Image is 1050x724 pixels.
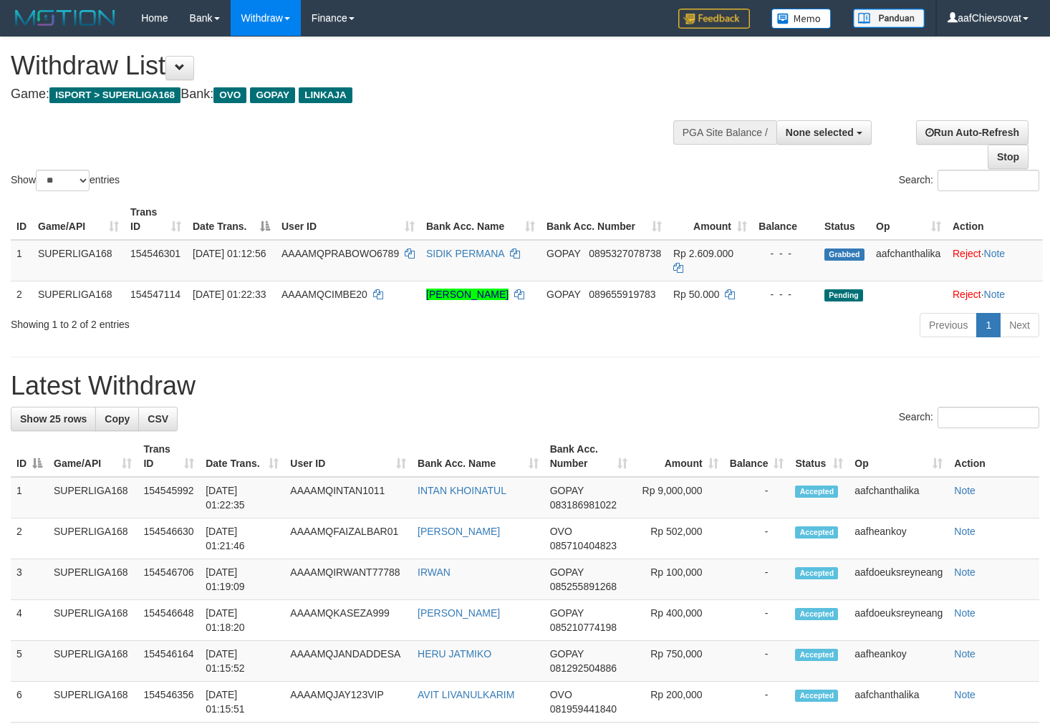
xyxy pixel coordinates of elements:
[870,199,947,240] th: Op: activate to sort column ascending
[284,559,412,600] td: AAAAMQIRWANT77788
[284,436,412,477] th: User ID: activate to sort column ascending
[11,682,48,723] td: 6
[550,499,617,511] span: Copy 083186981022 to clipboard
[95,407,139,431] a: Copy
[48,477,138,518] td: SUPERLIGA168
[284,641,412,682] td: AAAAMQJANDADDESA
[724,477,790,518] td: -
[11,281,32,307] td: 2
[48,559,138,600] td: SUPERLIGA168
[418,607,500,619] a: [PERSON_NAME]
[954,485,976,496] a: Note
[938,407,1039,428] input: Search:
[11,600,48,641] td: 4
[276,199,420,240] th: User ID: activate to sort column ascending
[11,641,48,682] td: 5
[11,477,48,518] td: 1
[32,240,125,281] td: SUPERLIGA168
[824,289,863,301] span: Pending
[724,436,790,477] th: Balance: activate to sort column ascending
[48,682,138,723] td: SUPERLIGA168
[138,682,200,723] td: 154546356
[11,372,1039,400] h1: Latest Withdraw
[11,518,48,559] td: 2
[200,518,284,559] td: [DATE] 01:21:46
[418,689,514,700] a: AVIT LIVANULKARIM
[193,248,266,259] span: [DATE] 01:12:56
[550,526,572,537] span: OVO
[105,413,130,425] span: Copy
[795,690,838,702] span: Accepted
[281,289,367,300] span: AAAAMQCIMBE20
[947,240,1043,281] td: ·
[138,518,200,559] td: 154546630
[753,199,819,240] th: Balance
[48,436,138,477] th: Game/API: activate to sort column ascending
[899,170,1039,191] label: Search:
[954,648,976,660] a: Note
[724,518,790,559] td: -
[724,641,790,682] td: -
[550,689,572,700] span: OVO
[849,600,948,641] td: aafdoeuksreyneang
[849,477,948,518] td: aafchanthalika
[200,600,284,641] td: [DATE] 01:18:20
[947,281,1043,307] td: ·
[284,600,412,641] td: AAAAMQKASEZA999
[299,87,352,103] span: LINKAJA
[200,682,284,723] td: [DATE] 01:15:51
[148,413,168,425] span: CSV
[795,526,838,539] span: Accepted
[776,120,872,145] button: None selected
[550,703,617,715] span: Copy 081959441840 to clipboard
[550,607,584,619] span: GOPAY
[758,287,813,301] div: - - -
[11,7,120,29] img: MOTION_logo.png
[550,622,617,633] span: Copy 085210774198 to clipboard
[948,436,1039,477] th: Action
[546,289,580,300] span: GOPAY
[193,289,266,300] span: [DATE] 01:22:33
[418,566,451,578] a: IRWAN
[11,52,685,80] h1: Withdraw List
[899,407,1039,428] label: Search:
[138,600,200,641] td: 154546648
[789,436,849,477] th: Status: activate to sort column ascending
[633,559,724,600] td: Rp 100,000
[11,87,685,102] h4: Game: Bank:
[678,9,750,29] img: Feedback.jpg
[125,199,187,240] th: Trans ID: activate to sort column ascending
[849,436,948,477] th: Op: activate to sort column ascending
[213,87,246,103] span: OVO
[633,600,724,641] td: Rp 400,000
[954,526,976,537] a: Note
[947,199,1043,240] th: Action
[795,486,838,498] span: Accepted
[633,682,724,723] td: Rp 200,000
[819,199,870,240] th: Status
[589,289,655,300] span: Copy 089655919783 to clipboard
[633,477,724,518] td: Rp 9,000,000
[138,477,200,518] td: 154545992
[426,248,504,259] a: SIDIK PERMANA
[426,289,509,300] a: [PERSON_NAME]
[849,641,948,682] td: aafheankoy
[20,413,87,425] span: Show 25 rows
[36,170,90,191] select: Showentries
[633,518,724,559] td: Rp 502,000
[668,199,753,240] th: Amount: activate to sort column ascending
[938,170,1039,191] input: Search:
[541,199,668,240] th: Bank Acc. Number: activate to sort column ascending
[130,289,180,300] span: 154547114
[187,199,276,240] th: Date Trans.: activate to sort column descending
[853,9,925,28] img: panduan.png
[284,682,412,723] td: AAAAMQJAY123VIP
[11,436,48,477] th: ID: activate to sort column descending
[673,248,733,259] span: Rp 2.609.000
[550,485,584,496] span: GOPAY
[544,436,633,477] th: Bank Acc. Number: activate to sort column ascending
[795,567,838,579] span: Accepted
[138,436,200,477] th: Trans ID: activate to sort column ascending
[420,199,541,240] th: Bank Acc. Name: activate to sort column ascending
[550,648,584,660] span: GOPAY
